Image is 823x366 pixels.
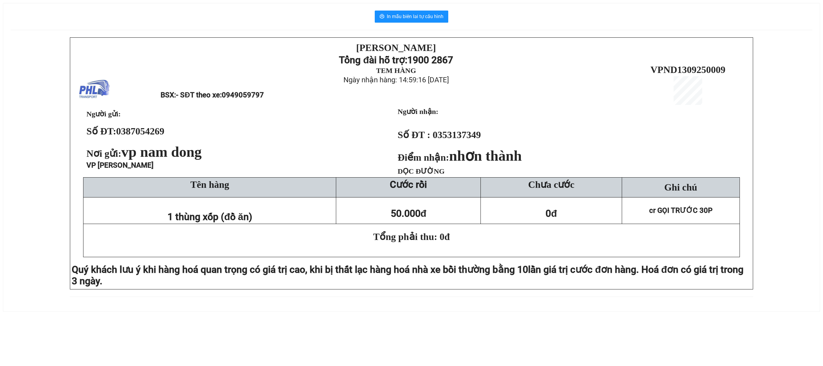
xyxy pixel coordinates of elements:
[380,14,384,20] span: printer
[343,76,449,84] span: Ngày nhận hàng: 14:59:16 [DATE]
[339,54,407,66] strong: Tổng đài hỗ trợ:
[121,144,202,160] span: vp nam dong
[373,231,450,242] span: Tổng phải thu: 0đ
[376,67,416,74] strong: TEM HÀNG
[398,129,430,140] strong: Số ĐT :
[391,208,427,219] span: 50.000đ
[375,11,448,23] button: printerIn mẫu biên lai tự cấu hình
[3,5,83,16] strong: [PERSON_NAME]
[86,161,154,169] span: VP [PERSON_NAME]
[12,17,68,40] strong: Tổng đài hỗ trợ:
[528,179,574,190] span: Chưa cước
[86,126,164,137] strong: Số ĐT:
[546,208,557,219] span: 0đ
[86,110,121,118] span: Người gửi:
[27,28,73,40] strong: 1900 2867
[23,41,63,49] strong: TEM HÀNG
[407,54,453,66] strong: 1900 2867
[356,42,436,53] strong: [PERSON_NAME]
[222,91,264,99] span: 0949059797
[116,126,164,137] span: 0387054269
[398,152,522,163] strong: Điểm nhận:
[167,211,252,222] span: 1 thùng xốp (đồ ăn)
[190,179,229,190] span: Tên hàng
[649,206,712,215] span: cr GỌI TRƯỚC 30P
[398,108,438,115] strong: Người nhận:
[79,74,110,105] img: logo
[433,129,481,140] span: 0353137349
[72,264,743,287] span: lần giá trị cước đơn hàng. Hoá đơn có giá trị trong 3 ngày.
[398,167,445,175] span: DỌC ĐƯỜNG
[664,182,697,193] span: Ghi chú
[449,148,522,164] span: nhơn thành
[387,13,443,20] span: In mẫu biên lai tự cấu hình
[161,91,264,99] span: BSX:
[176,91,264,99] span: - SĐT theo xe:
[390,179,427,190] strong: Cước rồi
[650,64,725,75] span: VPND1309250009
[72,264,528,275] span: Quý khách lưu ý khi hàng hoá quan trọng có giá trị cao, khi bị thất lạc hàng hoá nhà xe bồi thườn...
[86,148,204,159] span: Nơi gửi:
